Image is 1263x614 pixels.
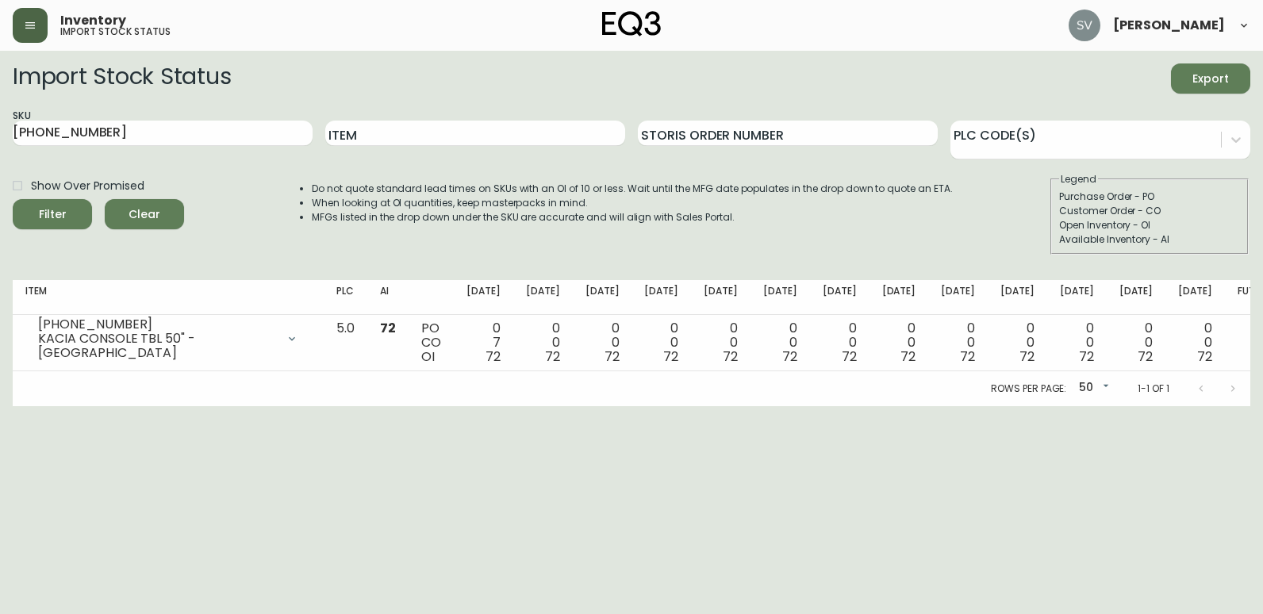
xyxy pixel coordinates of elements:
div: 0 0 [1178,321,1212,364]
span: 72 [486,347,501,366]
th: [DATE] [1165,280,1225,315]
div: 0 0 [882,321,916,364]
th: [DATE] [1047,280,1107,315]
th: PLC [324,280,367,315]
th: [DATE] [573,280,632,315]
div: 0 0 [1119,321,1154,364]
div: [PHONE_NUMBER] [38,317,276,332]
li: When looking at OI quantities, keep masterpacks in mind. [312,196,953,210]
span: 72 [1197,347,1212,366]
div: KACIA CONSOLE TBL 50" - [GEOGRAPHIC_DATA] [38,332,276,360]
div: PO CO [421,321,441,364]
th: [DATE] [870,280,929,315]
div: Purchase Order - PO [1059,190,1240,204]
span: 72 [380,319,396,337]
span: Clear [117,205,171,224]
span: Inventory [60,14,126,27]
span: 72 [1019,347,1035,366]
li: MFGs listed in the drop down under the SKU are accurate and will align with Sales Portal. [312,210,953,224]
div: 0 0 [823,321,857,364]
th: [DATE] [988,280,1047,315]
div: 0 0 [763,321,797,364]
div: [PHONE_NUMBER]KACIA CONSOLE TBL 50" - [GEOGRAPHIC_DATA] [25,321,311,356]
th: Item [13,280,324,315]
button: Clear [105,199,184,229]
span: 72 [1138,347,1153,366]
span: 72 [960,347,975,366]
div: 0 0 [585,321,620,364]
th: [DATE] [751,280,810,315]
th: [DATE] [810,280,870,315]
div: 0 0 [704,321,738,364]
span: 72 [900,347,916,366]
th: [DATE] [513,280,573,315]
div: Available Inventory - AI [1059,232,1240,247]
span: Show Over Promised [31,178,144,194]
div: Filter [39,205,67,224]
span: OI [421,347,435,366]
span: 72 [663,347,678,366]
div: Open Inventory - OI [1059,218,1240,232]
th: [DATE] [454,280,513,315]
span: Export [1184,69,1238,89]
th: AI [367,280,409,315]
span: 72 [605,347,620,366]
span: 72 [545,347,560,366]
button: Filter [13,199,92,229]
div: 0 0 [1060,321,1094,364]
th: [DATE] [631,280,691,315]
span: 72 [1079,347,1094,366]
h5: import stock status [60,27,171,36]
button: Export [1171,63,1250,94]
p: Rows per page: [991,382,1066,396]
h2: Import Stock Status [13,63,231,94]
div: Customer Order - CO [1059,204,1240,218]
span: 72 [782,347,797,366]
div: 0 0 [526,321,560,364]
div: 0 7 [466,321,501,364]
span: 72 [842,347,857,366]
div: 0 0 [941,321,975,364]
img: logo [602,11,661,36]
span: [PERSON_NAME] [1113,19,1225,32]
div: 0 0 [1000,321,1035,364]
img: 0ef69294c49e88f033bcbeb13310b844 [1069,10,1100,41]
div: 0 0 [644,321,678,364]
legend: Legend [1059,172,1098,186]
p: 1-1 of 1 [1138,382,1169,396]
span: 72 [723,347,738,366]
th: [DATE] [1107,280,1166,315]
div: 50 [1073,375,1112,401]
td: 5.0 [324,315,367,371]
th: [DATE] [928,280,988,315]
li: Do not quote standard lead times on SKUs with an OI of 10 or less. Wait until the MFG date popula... [312,182,953,196]
th: [DATE] [691,280,751,315]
